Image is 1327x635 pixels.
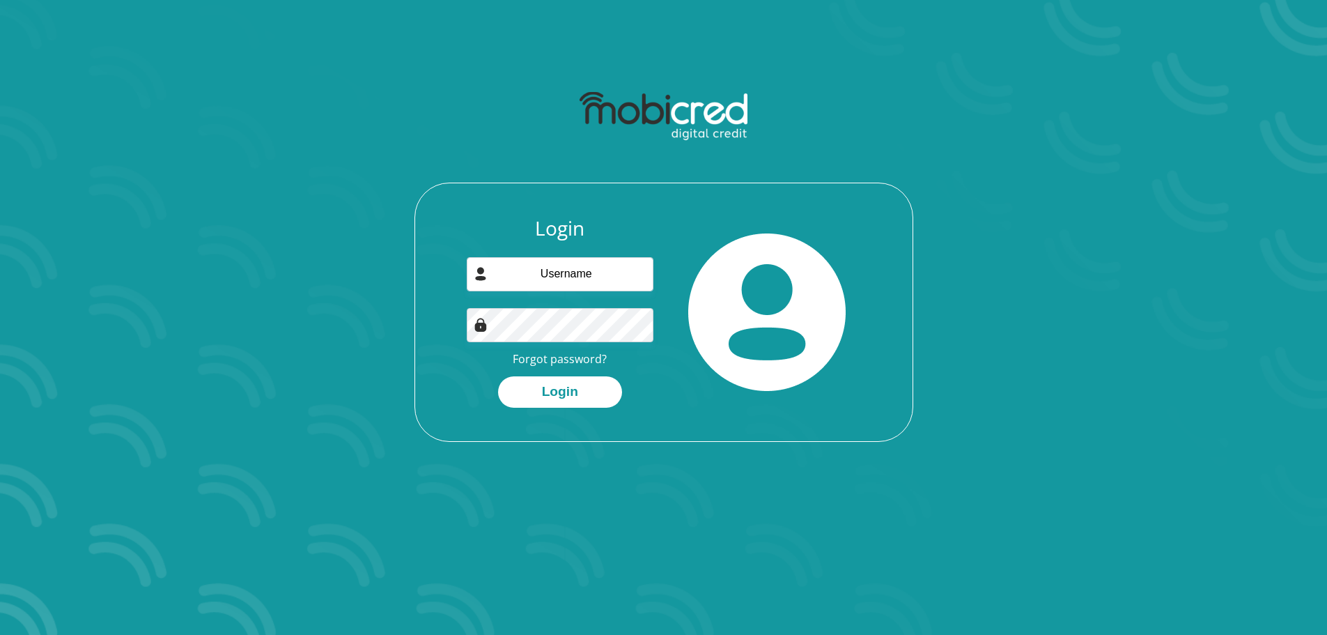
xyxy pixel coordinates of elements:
a: Forgot password? [513,351,607,367]
h3: Login [467,217,653,240]
img: user-icon image [474,267,488,281]
button: Login [498,376,622,408]
img: Image [474,318,488,332]
input: Username [467,257,653,291]
img: mobicred logo [580,92,747,141]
